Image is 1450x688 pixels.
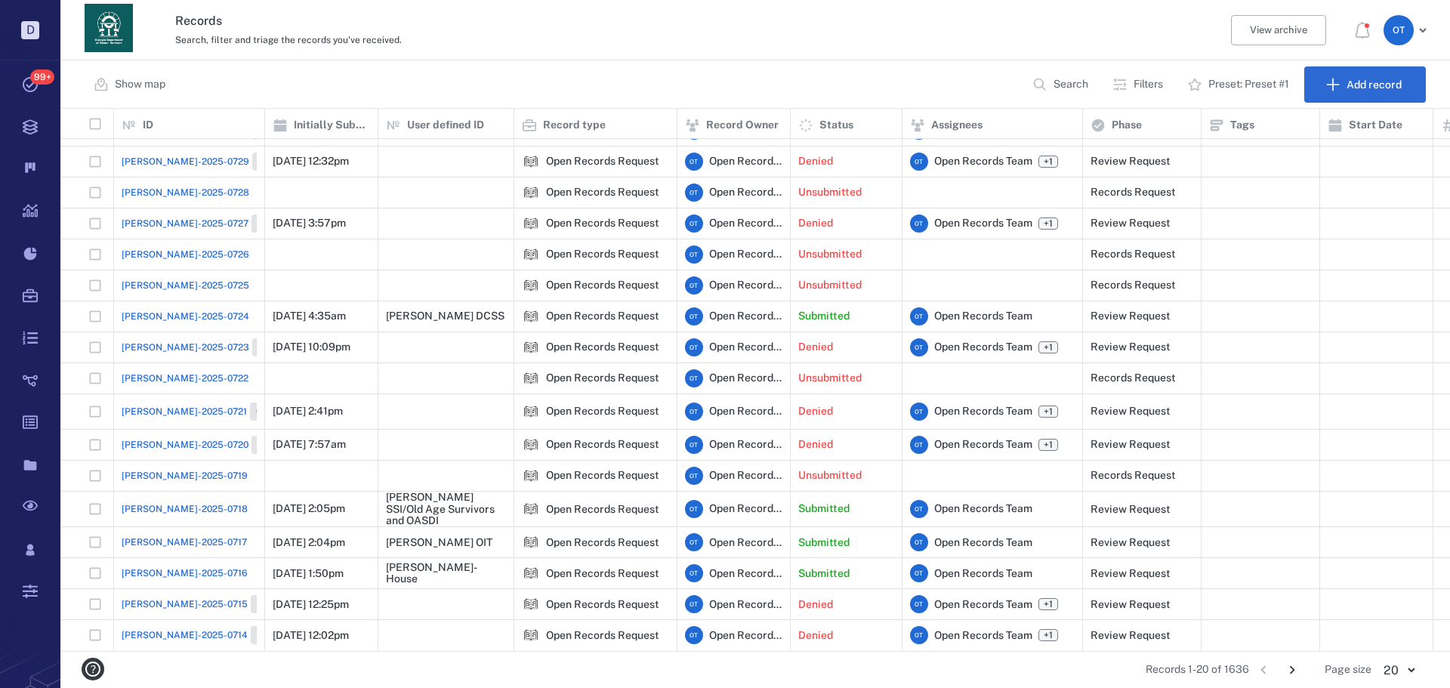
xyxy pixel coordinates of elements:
p: Denied [798,597,833,612]
div: Open Records Request [546,156,659,167]
p: Unsubmitted [798,185,862,200]
a: [PERSON_NAME]-2025-0718 [122,502,248,516]
div: Open Records Request [546,279,659,291]
div: Open Records Request [522,184,540,202]
div: [PERSON_NAME] SSI/Old Age Survivors and OASDI [386,492,506,526]
div: Open Records Request [546,310,659,322]
p: Denied [798,154,833,169]
p: Assignees [931,118,983,133]
button: Search [1023,66,1100,103]
div: Review Request [1091,310,1171,322]
span: Help [34,11,65,24]
div: Open Records Request [546,406,659,417]
span: +1 [1041,598,1056,611]
p: Status [819,118,853,133]
p: [DATE] 12:25pm [273,597,349,612]
div: Review Request [1091,568,1171,579]
div: O T [910,595,928,613]
button: Preset: Preset #1 [1178,66,1301,103]
a: Go home [85,4,133,57]
span: [PERSON_NAME]-2025-0727 [122,217,248,230]
span: Open Records Team [709,247,782,262]
div: Open Records Request [522,533,540,551]
img: icon Open Records Request [522,214,540,233]
div: O T [910,307,928,325]
span: Open Records Team [934,597,1032,612]
div: O T [685,276,703,295]
div: Review Request [1091,406,1171,417]
div: O T [685,595,703,613]
span: Open Records Team [709,566,782,582]
p: [DATE] 1:50pm [273,566,344,582]
div: Records Request [1091,372,1176,384]
p: Unsubmitted [798,278,862,293]
a: [PERSON_NAME]-2025-0715Closed [122,595,292,613]
div: Open Records Request [522,214,540,233]
p: [DATE] 2:41pm [273,404,343,419]
div: Open Records Request [546,248,659,260]
div: Records Request [1091,187,1176,198]
img: icon Open Records Request [522,338,540,356]
span: +1 [1038,341,1058,353]
div: O T [685,184,703,202]
span: Records 1-20 of 1636 [1146,662,1249,677]
span: +1 [1041,439,1056,452]
span: [PERSON_NAME]-2025-0714 [122,628,248,642]
div: O T [685,153,703,171]
div: Review Request [1091,630,1171,641]
span: Open Records Team [709,371,782,386]
span: Open Records Team [934,154,1032,169]
a: [PERSON_NAME]-2025-0720Closed [122,436,293,454]
button: OT [1384,15,1432,45]
span: Closed [255,156,291,168]
p: Unsubmitted [798,371,862,386]
span: Closed [255,439,290,452]
span: Open Records Team [709,185,782,200]
span: Closed [254,629,289,642]
p: Preset: Preset #1 [1208,77,1289,92]
a: [PERSON_NAME]-2025-0714Closed [122,626,292,644]
span: Open Records Team [934,404,1032,419]
div: Records Request [1091,470,1176,481]
div: Review Request [1091,341,1171,353]
p: [DATE] 10:09pm [273,340,350,355]
a: [PERSON_NAME]-2025-0722 [122,372,248,385]
div: O T [910,214,928,233]
div: O T [685,467,703,485]
nav: pagination navigation [1249,658,1307,682]
img: icon Open Records Request [522,500,540,518]
span: Closed [254,598,289,611]
span: +1 [1041,406,1056,418]
span: +1 [1038,439,1058,451]
div: O T [910,533,928,551]
div: Open Records Request [522,369,540,387]
div: Review Request [1091,599,1171,610]
span: Open Records Team [709,154,782,169]
div: Open Records Request [546,187,659,198]
span: [PERSON_NAME]-2025-0720 [122,438,248,452]
span: +1 [1041,341,1056,354]
img: icon Open Records Request [522,153,540,171]
div: Open Records Request [522,338,540,356]
span: Page size [1325,662,1371,677]
div: Review Request [1091,537,1171,548]
span: Open Records Team [709,437,782,452]
span: Open Records Team [934,566,1032,582]
div: O T [685,500,703,518]
img: icon Open Records Request [522,403,540,421]
a: [PERSON_NAME]-2025-0723Closed [122,338,294,356]
div: Open Records Request [546,537,659,548]
span: [PERSON_NAME]-2025-0721 [122,405,247,418]
a: [PERSON_NAME]-2025-0729Closed [122,153,294,171]
span: Open Records Team [934,501,1032,517]
img: icon Open Records Request [522,307,540,325]
div: Open Records Request [546,599,659,610]
div: O T [685,338,703,356]
p: Submitted [798,501,850,517]
div: O T [685,245,703,264]
div: Open Records Request [546,568,659,579]
a: [PERSON_NAME]-2025-0724 [122,310,249,323]
span: +1 [1038,156,1058,168]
